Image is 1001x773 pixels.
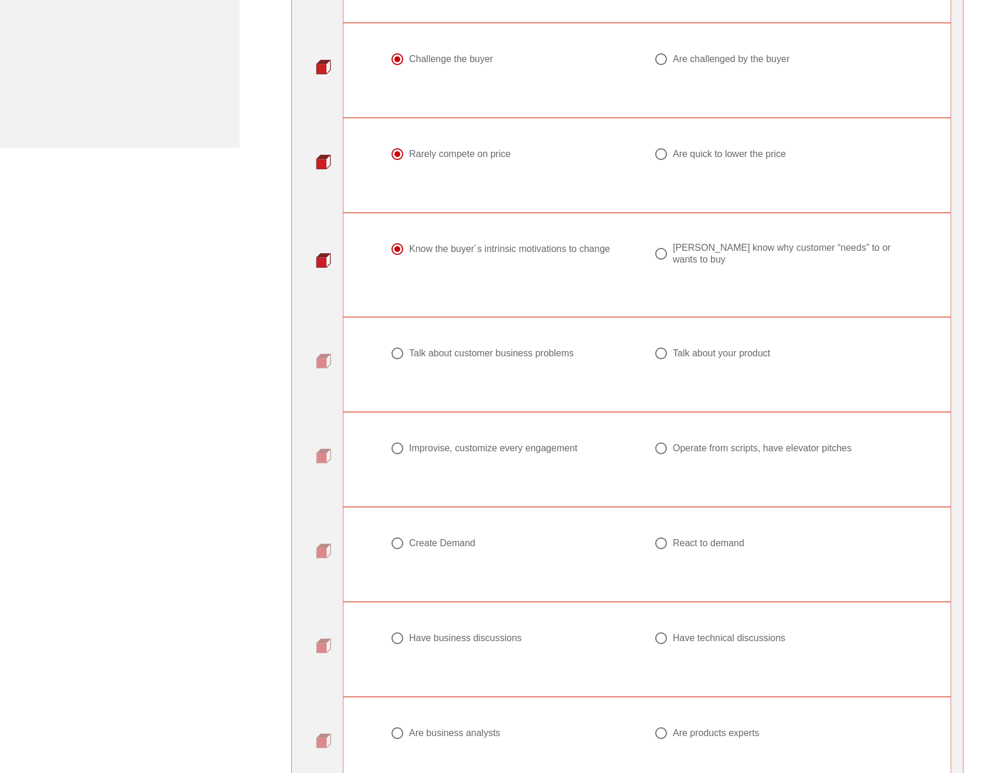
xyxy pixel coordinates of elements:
[409,537,475,549] div: Create Demand
[316,638,331,653] img: question-bullet.png
[673,442,852,454] div: Operate from scripts, have elevator pitches
[673,727,760,739] div: Are products experts
[316,353,331,369] img: question-bullet.png
[409,348,574,359] div: Talk about customer business problems
[673,632,785,644] div: Have technical discussions
[409,53,493,65] div: Challenge the buyer
[673,53,789,65] div: Are challenged by the buyer
[316,154,331,169] img: question-bullet-actve.png
[316,448,331,464] img: question-bullet.png
[673,348,770,359] div: Talk about your product
[316,543,331,559] img: question-bullet.png
[409,442,577,454] div: Improvise, customize every engagement
[673,148,786,160] div: Are quick to lower the price
[409,148,510,160] div: Rarely compete on price
[673,242,894,265] div: [PERSON_NAME] know why customer “needs” to or wants to buy
[316,253,331,268] img: question-bullet-actve.png
[673,537,744,549] div: React to demand
[409,632,522,644] div: Have business discussions
[409,727,501,739] div: Are business analysts
[316,59,331,74] img: question-bullet-actve.png
[316,733,331,748] img: question-bullet.png
[409,243,610,255] div: Know the buyer ́s intrinsic motivations to change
